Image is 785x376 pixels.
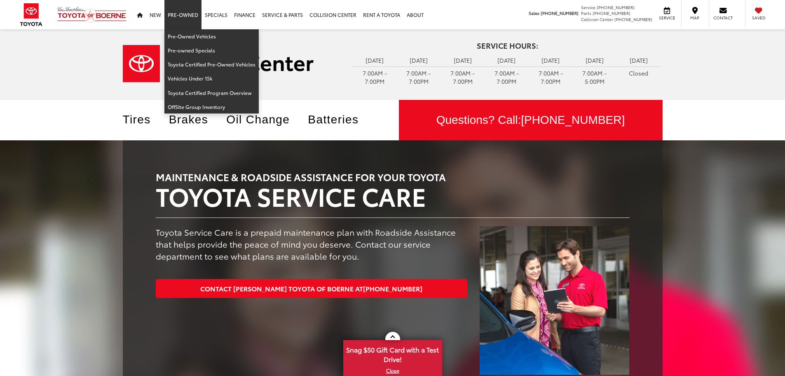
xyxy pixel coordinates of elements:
h2: TOYOTA SERVICE CARE [156,182,630,209]
td: [DATE] [441,54,485,66]
a: Questions? Call:[PHONE_NUMBER] [399,100,663,140]
td: 7:00AM - 5:00PM [573,66,617,87]
td: [DATE] [397,54,441,66]
a: Toyota Certified Pre-Owned Vehicles [164,57,259,71]
td: 7:00AM - 7:00PM [353,66,397,87]
td: [DATE] [353,54,397,66]
span: [PHONE_NUMBER] [541,10,579,16]
a: Brakes [169,113,221,126]
td: Closed [616,66,661,79]
a: Toyota Certified Program Overview [164,86,259,100]
a: OffSite Group Inventory [164,100,259,114]
span: Sales [529,10,539,16]
td: 7:00AM - 7:00PM [529,66,573,87]
a: Contact [PERSON_NAME] Toyota of Boerne at[PHONE_NUMBER] [156,279,468,298]
a: Service Center | Vic Vaughan Toyota of Boerne in Boerne TX [123,45,340,82]
span: [PHONE_NUMBER] [521,114,625,126]
img: TOYOTA SERVICE CARE | Vic Vaughan Toyota of Boerne in Boerne TX [480,226,629,374]
span: Service [581,4,595,10]
span: Parts [581,10,591,16]
td: [DATE] [573,54,617,66]
span: Collision Center [581,16,613,22]
td: [DATE] [616,54,661,66]
span: Snag $50 Gift Card with a Test Drive! [344,341,441,366]
img: Vic Vaughan Toyota of Boerne [57,6,127,23]
a: Oil Change [226,113,302,126]
span: Saved [750,15,768,21]
td: 7:00AM - 7:00PM [485,66,529,87]
a: Pre-owned Specials [164,43,259,57]
h3: MAINTENANCE & ROADSIDE ASSISTANCE FOR YOUR TOYOTA [156,171,630,182]
span: [PHONE_NUMBER] [363,284,422,293]
a: Batteries [308,113,371,126]
span: Service [658,15,676,21]
div: Questions? Call: [399,100,663,140]
a: Vehicles Under 15k [164,71,259,85]
span: [PHONE_NUMBER] [593,10,630,16]
td: [DATE] [529,54,573,66]
span: Map [686,15,704,21]
p: Toyota Service Care is a prepaid maintenance plan with Roadside Assistance that helps provide the... [156,226,468,262]
h4: Service Hours: [353,42,663,50]
img: Service Center | Vic Vaughan Toyota of Boerne in Boerne TX [123,45,314,82]
span: [PHONE_NUMBER] [597,4,635,10]
a: Tires [123,113,163,126]
td: 7:00AM - 7:00PM [397,66,441,87]
span: Contact [713,15,733,21]
td: 7:00AM - 7:00PM [441,66,485,87]
td: [DATE] [485,54,529,66]
a: Pre-Owned Vehicles [164,29,259,43]
span: [PHONE_NUMBER] [614,16,652,22]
